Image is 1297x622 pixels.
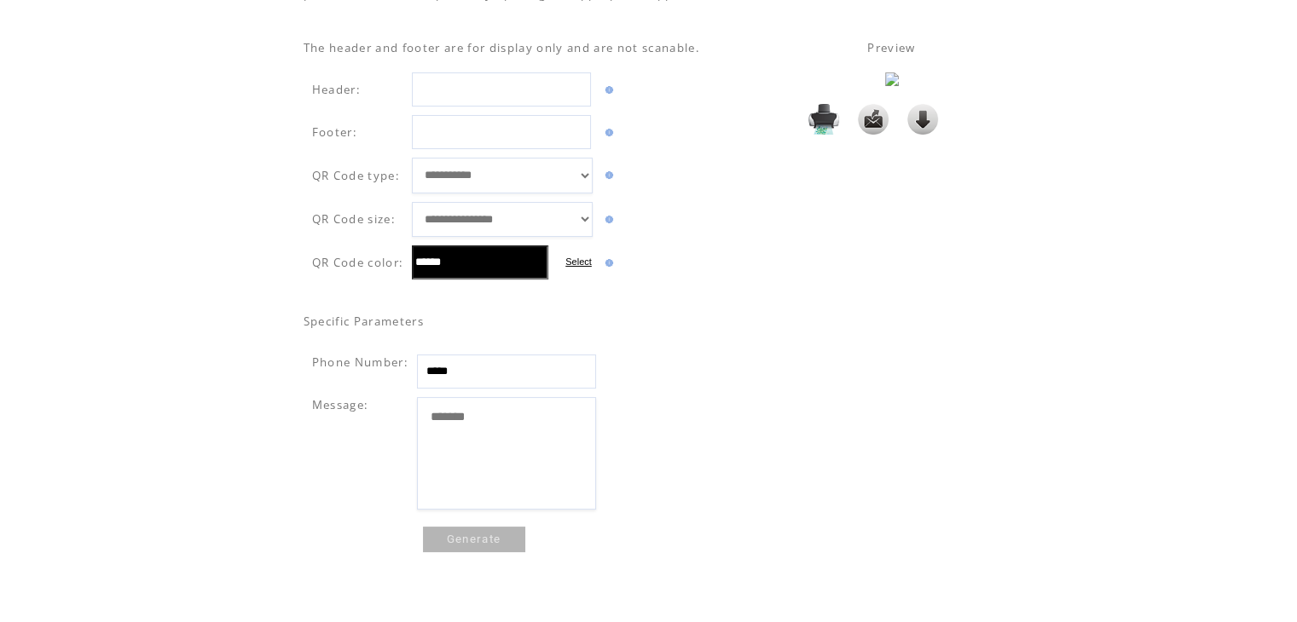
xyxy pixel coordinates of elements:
label: Select [565,256,592,267]
img: Click to download [907,104,938,135]
img: help.gif [601,216,613,223]
span: Phone Number: [312,354,408,370]
img: Send it to my email [858,104,889,135]
img: help.gif [601,171,613,179]
img: eAF1Uc1LG0EUfwkNelCQphcRUVKhlzKrklIhFcQoRdkSmmiL7em5-7KZdHdnnJ1Npkq99WKhF.8Er-2lf0aP3nsTREQKvfTan... [885,72,899,86]
span: Preview [867,40,915,55]
span: Specific Parameters [304,314,424,329]
span: QR Code size: [312,211,396,227]
img: help.gif [601,86,613,94]
span: QR Code type: [312,168,400,183]
img: Print it [808,104,839,135]
img: help.gif [601,259,613,267]
img: help.gif [601,129,613,136]
span: The header and footer are for display only and are not scanable. [304,40,700,55]
a: Send it to my email [858,126,889,136]
span: Header: [312,82,361,97]
span: QR Code color: [312,255,404,270]
span: Footer: [312,124,357,140]
span: Message: [312,397,369,412]
a: Generate [423,527,525,552]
